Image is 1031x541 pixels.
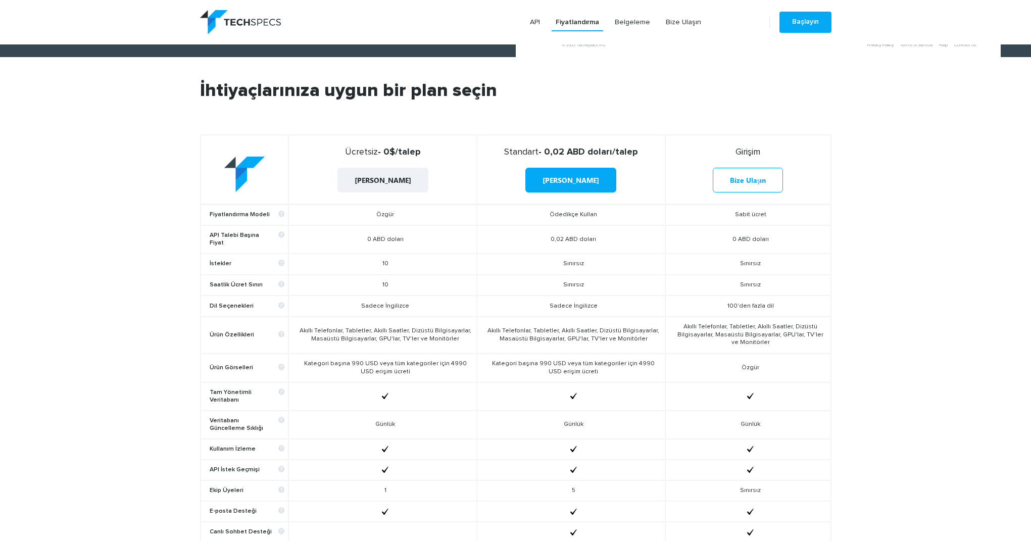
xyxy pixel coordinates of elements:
font: Bize Ulaşın [666,19,701,26]
font: Standart [504,147,538,157]
font: Günlük [564,421,583,427]
font: Veritabanı Güncelleme Sıklığı [210,418,263,431]
font: Ödedikçe Kullan [550,212,597,218]
font: Kategori başına 990 USD veya tüm kategoriler için 4990 USD erişim ücreti [304,361,467,375]
font: Özgür [376,212,394,218]
a: Belgeleme [611,13,654,31]
font: Sınırsız [740,261,761,267]
font: 10 [382,261,388,267]
font: Dil Seçenekleri [210,303,254,309]
font: Kategori başına 990 USD veya tüm kategoriler için 4990 USD erişim ücreti [492,361,655,375]
font: Fiyatlandırma Modeli [210,212,270,218]
font: İhtiyaçlarınıza uygun bir plan seçin [200,82,497,100]
font: Tam Yönetimli Veritabanı [210,389,252,403]
font: - 0$/talep [378,147,421,157]
font: Akıllı Telefonlar, Tabletler, Akıllı Saatler, Dizüstü Bilgisayarlar, Masaüstü Bilgisayarlar, GPU'... [300,328,471,342]
font: API [530,19,540,26]
a: Başlayın [779,12,831,33]
font: Sadece İngilizce [361,303,409,309]
font: 0 ABD doları [367,236,404,242]
font: API Talebi Başına Fiyat [210,232,259,246]
font: Girişim [735,147,760,157]
font: Akıllı Telefonlar, Tabletler, Akıllı Saatler, Dizüstü Bilgisayarlar, Masaüstü Bilgisayarlar, GPU'... [677,324,823,346]
font: Bize Ulaşın [730,175,766,185]
font: Fiyatlandırma [556,19,599,26]
font: Özgür [742,364,759,370]
font: Sınırsız [740,487,761,494]
a: [PERSON_NAME] [337,168,428,192]
font: 10 [382,282,388,288]
font: Sınırsız [563,282,584,288]
font: API İstek Geçmişi [210,467,260,473]
font: Canlı Sohbet Desteği [210,529,272,535]
font: Saatlik Ücret Sınırı [210,282,263,288]
font: [PERSON_NAME] [355,175,411,185]
a: Fiyatlandırma [552,13,603,31]
font: 100'den fazla dil [727,303,774,309]
font: Ürün Özellikleri [210,332,254,338]
font: Belgeleme [615,19,650,26]
font: İstekler [210,261,231,267]
font: Kullanım İzleme [210,446,256,452]
font: [PERSON_NAME] [543,175,599,185]
font: 0,02 ABD doları [551,236,596,242]
font: Günlük [741,421,760,427]
font: Akıllı Telefonlar, Tabletler, Akıllı Saatler, Dizüstü Bilgisayarlar, Masaüstü Bilgisayarlar, GPU'... [487,328,659,342]
font: 0 ABD doları [732,236,769,242]
font: Ücretsiz [345,147,378,157]
font: 5 [572,487,575,494]
font: Sadece İngilizce [550,303,598,309]
font: Günlük [375,421,395,427]
a: Bize Ulaşın [662,13,705,31]
img: table-logo.png [224,157,265,192]
font: E-posta Desteği [210,508,257,514]
a: Bize Ulaşın [713,168,783,192]
font: Sınırsız [563,261,584,267]
font: Sınırsız [740,282,761,288]
font: Sabit ücret [735,212,766,218]
font: Başlayın [792,18,819,25]
font: - 0,02 ABD doları/talep [538,147,638,157]
img: logo [200,10,281,34]
a: [PERSON_NAME] [525,168,616,192]
a: API [526,13,544,31]
font: Ürün Görselleri [210,365,253,371]
font: Ekip Üyeleri [210,487,243,494]
font: 1 [384,487,386,494]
